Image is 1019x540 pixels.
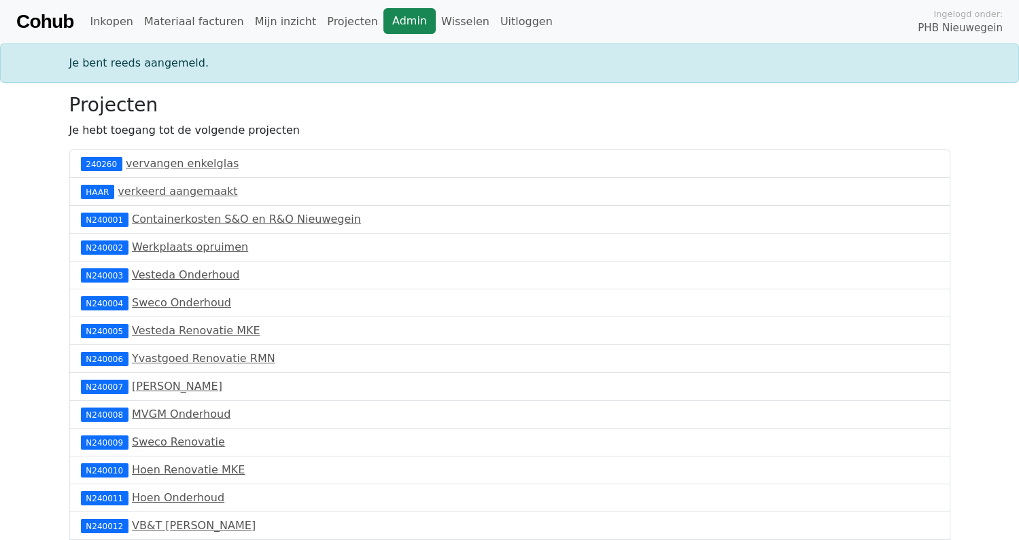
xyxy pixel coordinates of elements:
[132,213,361,226] a: Containerkosten S&O en R&O Nieuwegein
[132,408,230,420] a: MVGM Onderhoud
[81,324,128,338] div: N240005
[69,94,950,117] h3: Projecten
[16,5,73,38] a: Cohub
[933,7,1003,20] span: Ingelogd onder:
[132,240,248,253] a: Werkplaats opruimen
[132,352,275,365] a: Yvastgoed Renovatie RMN
[61,55,958,71] div: Je bent reeds aangemeld.
[81,519,128,533] div: N240012
[81,491,128,505] div: N240011
[84,8,138,35] a: Inkopen
[81,240,128,254] div: N240002
[132,519,256,532] a: VB&T [PERSON_NAME]
[126,157,239,170] a: vervangen enkelglas
[383,8,436,34] a: Admin
[81,213,128,226] div: N240001
[81,185,115,198] div: HAAR
[81,268,128,282] div: N240003
[495,8,558,35] a: Uitloggen
[132,463,245,476] a: Hoen Renovatie MKE
[436,8,495,35] a: Wisselen
[81,157,122,170] div: 240260
[132,380,222,393] a: [PERSON_NAME]
[69,122,950,139] p: Je hebt toegang tot de volgende projecten
[132,268,239,281] a: Vesteda Onderhoud
[81,352,128,365] div: N240006
[132,324,260,337] a: Vesteda Renovatie MKE
[322,8,383,35] a: Projecten
[132,296,231,309] a: Sweco Onderhoud
[249,8,322,35] a: Mijn inzicht
[918,20,1003,36] span: PHB Nieuwegein
[81,296,128,310] div: N240004
[81,408,128,421] div: N240008
[139,8,249,35] a: Materiaal facturen
[81,380,128,393] div: N240007
[81,435,128,449] div: N240009
[81,463,128,477] div: N240010
[118,185,237,198] a: verkeerd aangemaakt
[132,435,225,448] a: Sweco Renovatie
[132,491,224,504] a: Hoen Onderhoud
